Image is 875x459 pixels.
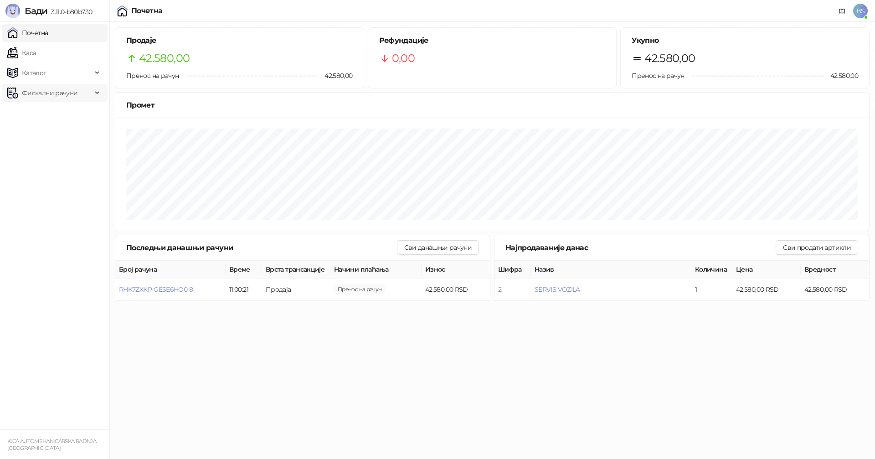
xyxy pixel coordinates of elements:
[334,284,385,294] span: 42.580,00
[505,242,776,253] div: Најпродаваније данас
[835,4,849,18] a: Документација
[330,261,422,278] th: Начини плаћања
[7,438,96,451] small: KICA AUTOMEHANICARSKA RADNJA [GEOGRAPHIC_DATA]
[115,261,226,278] th: Број рачуна
[824,71,858,81] span: 42.580,00
[422,261,490,278] th: Износ
[392,50,415,67] span: 0,00
[5,4,20,18] img: Logo
[644,50,695,67] span: 42.580,00
[139,50,190,67] span: 42.580,00
[776,240,858,255] button: Сви продати артикли
[632,72,684,80] span: Пренос на рачун
[262,261,330,278] th: Врста трансакције
[226,261,262,278] th: Време
[226,278,262,301] td: 11:00:21
[126,35,353,46] h5: Продаје
[131,7,163,15] div: Почетна
[422,278,490,301] td: 42.580,00 RSD
[691,261,732,278] th: Количина
[801,278,869,301] td: 42.580,00 RSD
[801,261,869,278] th: Вредност
[119,285,193,294] button: RHK7ZXKP-GESE6HO0-8
[7,44,36,62] a: Каса
[494,261,531,278] th: Шифра
[262,278,330,301] td: Продаја
[691,278,732,301] td: 1
[7,24,48,42] a: Почетна
[22,64,46,82] span: Каталог
[853,4,868,18] span: BS
[379,35,606,46] h5: Рефундације
[318,71,352,81] span: 42.580,00
[22,84,77,102] span: Фискални рачуни
[126,99,858,111] div: Промет
[632,35,858,46] h5: Укупно
[498,285,501,294] button: 2
[47,8,92,16] span: 3.11.0-b80b730
[531,261,691,278] th: Назив
[397,240,479,255] button: Сви данашњи рачуни
[25,5,47,16] span: Бади
[126,72,179,80] span: Пренос на рачун
[732,278,801,301] td: 42.580,00 RSD
[126,242,397,253] div: Последњи данашњи рачуни
[732,261,801,278] th: Цена
[535,285,580,294] button: SERVIS VOZILA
